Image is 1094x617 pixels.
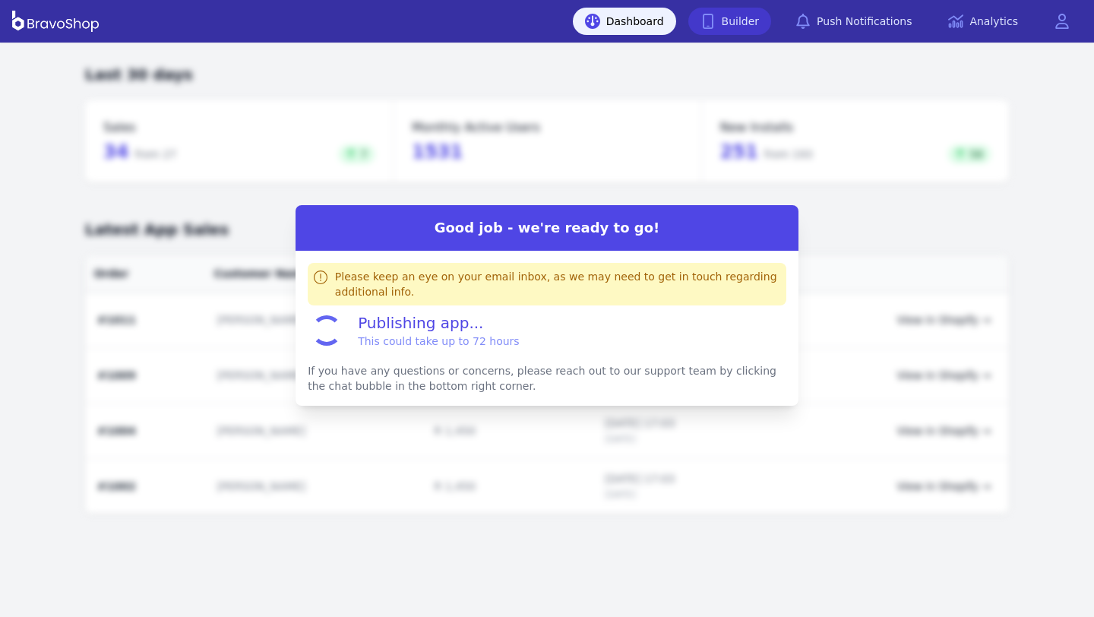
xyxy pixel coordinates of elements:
span: Publishing app... [358,312,520,349]
span: This could take up to 72 hours [358,334,520,349]
a: Push Notifications [783,8,924,35]
a: Analytics [936,8,1030,35]
p: If you have any questions or concerns, please reach out to our support team by clicking the chat ... [308,363,786,394]
a: Builder [688,8,772,35]
a: Dashboard [573,8,676,35]
h2: Good job - we're ready to go! [296,217,798,239]
img: BravoShop [12,11,99,32]
div: Please keep an eye on your email inbox, as we may need to get in touch regarding additional info. [335,269,780,299]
